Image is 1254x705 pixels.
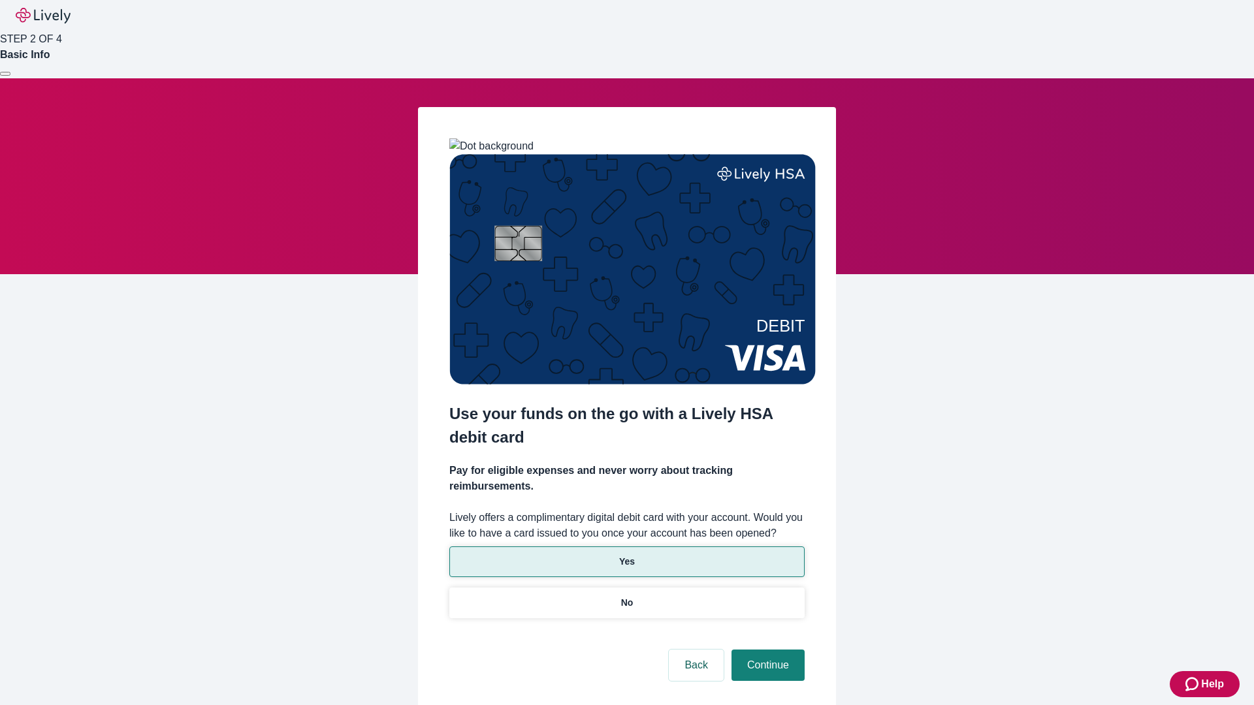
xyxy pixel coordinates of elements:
[621,596,634,610] p: No
[731,650,805,681] button: Continue
[1170,671,1240,697] button: Zendesk support iconHelp
[449,138,534,154] img: Dot background
[449,463,805,494] h4: Pay for eligible expenses and never worry about tracking reimbursements.
[619,555,635,569] p: Yes
[449,587,805,618] button: No
[449,154,816,384] img: Debit card
[669,650,724,681] button: Back
[1185,676,1201,692] svg: Zendesk support icon
[449,402,805,449] h2: Use your funds on the go with a Lively HSA debit card
[1201,676,1224,692] span: Help
[449,510,805,541] label: Lively offers a complimentary digital debit card with your account. Would you like to have a card...
[449,546,805,577] button: Yes
[16,8,71,23] img: Lively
